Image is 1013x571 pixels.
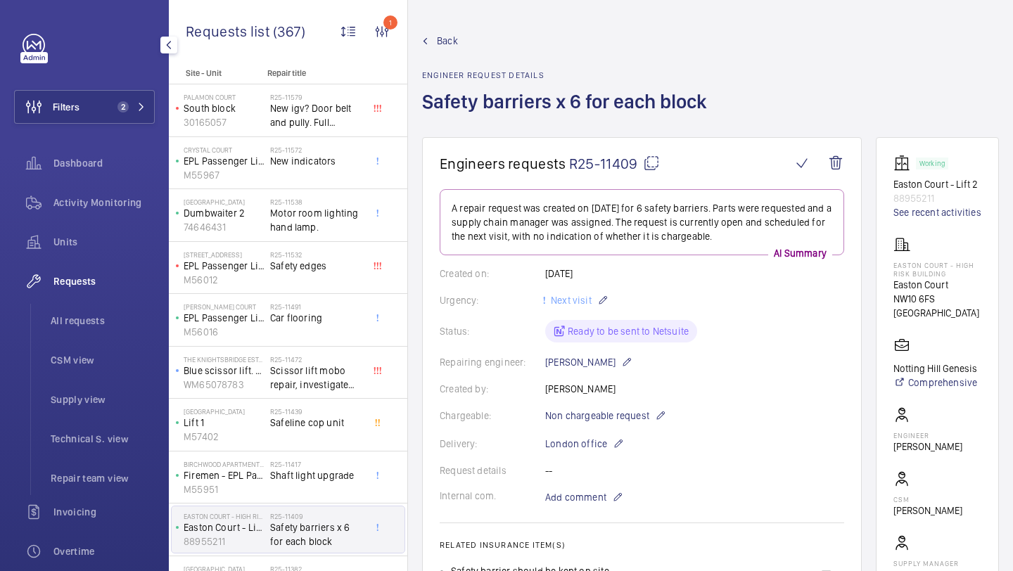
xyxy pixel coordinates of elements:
[51,392,155,406] span: Supply view
[53,156,155,170] span: Dashboard
[184,146,265,154] p: Crystal Court
[548,295,592,306] span: Next visit
[893,503,962,518] p: [PERSON_NAME]
[184,364,265,378] p: Blue scissor lift. service yard 404396
[893,155,916,172] img: elevator.svg
[919,161,945,166] p: Working
[184,468,265,482] p: Firemen - EPL Passenger Lift No 1
[186,23,273,40] span: Requests list
[14,90,155,124] button: Filters2
[51,353,155,367] span: CSM view
[169,68,262,78] p: Site - Unit
[184,220,265,234] p: 74646431
[184,273,265,287] p: M56012
[893,440,962,454] p: [PERSON_NAME]
[893,261,981,278] p: Easton Court - High Risk Building
[53,195,155,210] span: Activity Monitoring
[53,544,155,558] span: Overtime
[184,93,265,101] p: Palamon Court
[893,205,981,219] a: See recent activities
[893,292,981,320] p: NW10 6FS [GEOGRAPHIC_DATA]
[184,512,265,520] p: Easton Court - High Risk Building
[893,431,962,440] p: Engineer
[53,235,155,249] span: Units
[545,409,649,423] span: Non chargeable request
[545,435,624,452] p: London office
[893,361,977,376] p: Notting Hill Genesis
[569,155,660,172] span: R25-11409
[893,559,981,567] p: Supply manager
[893,376,977,390] a: Comprehensive
[184,115,265,129] p: 30165057
[270,311,363,325] span: Car flooring
[545,490,606,504] span: Add comment
[440,540,844,550] h2: Related insurance item(s)
[53,274,155,288] span: Requests
[893,278,981,292] p: Easton Court
[184,302,265,311] p: [PERSON_NAME] Court
[184,250,265,259] p: [STREET_ADDRESS]
[184,198,265,206] p: [GEOGRAPHIC_DATA]
[893,495,962,503] p: CSM
[270,250,363,259] h2: R25-11532
[422,89,715,137] h1: Safety barriers x 6 for each block
[184,325,265,339] p: M56016
[270,355,363,364] h2: R25-11472
[51,432,155,446] span: Technical S. view
[545,354,632,371] p: [PERSON_NAME]
[270,198,363,206] h2: R25-11538
[184,311,265,325] p: EPL Passenger Lift
[270,416,363,430] span: Safeline cop unit
[270,101,363,129] span: New igv? Door belt and pully. Full inspection and set up of doors.
[267,68,360,78] p: Repair title
[184,355,265,364] p: The Knightsbridge Estate
[184,416,265,430] p: Lift 1
[270,468,363,482] span: Shaft light upgrade
[184,534,265,548] p: 88955211
[51,314,155,328] span: All requests
[270,146,363,154] h2: R25-11572
[53,100,79,114] span: Filters
[117,101,129,113] span: 2
[270,407,363,416] h2: R25-11439
[768,246,832,260] p: AI Summary
[184,482,265,496] p: M55951
[270,93,363,101] h2: R25-11579
[184,430,265,444] p: M57402
[422,70,715,80] h2: Engineer request details
[184,378,265,392] p: WM65078783
[184,259,265,273] p: EPL Passenger Lift No 2
[184,206,265,220] p: Dumbwaiter 2
[184,460,265,468] p: Birchwood Apartments - High Risk Building
[51,471,155,485] span: Repair team view
[184,407,265,416] p: [GEOGRAPHIC_DATA]
[270,460,363,468] h2: R25-11417
[270,154,363,168] span: New indicators
[270,259,363,273] span: Safety edges
[893,177,981,191] p: Easton Court - Lift 2
[270,512,363,520] h2: R25-11409
[437,34,458,48] span: Back
[270,364,363,392] span: Scissor lift mobo repair, investigate with set of drawings
[270,302,363,311] h2: R25-11491
[184,520,265,534] p: Easton Court - Lift 2
[893,191,981,205] p: 88955211
[270,520,363,548] span: Safety barriers x 6 for each block
[184,101,265,115] p: South block
[452,201,832,243] p: A repair request was created on [DATE] for 6 safety barriers. Parts were requested and a supply c...
[440,155,566,172] span: Engineers requests
[184,154,265,168] p: EPL Passenger Lift No 1 - 1-16
[184,168,265,182] p: M55967
[53,505,155,519] span: Invoicing
[270,206,363,234] span: Motor room lighting hand lamp.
